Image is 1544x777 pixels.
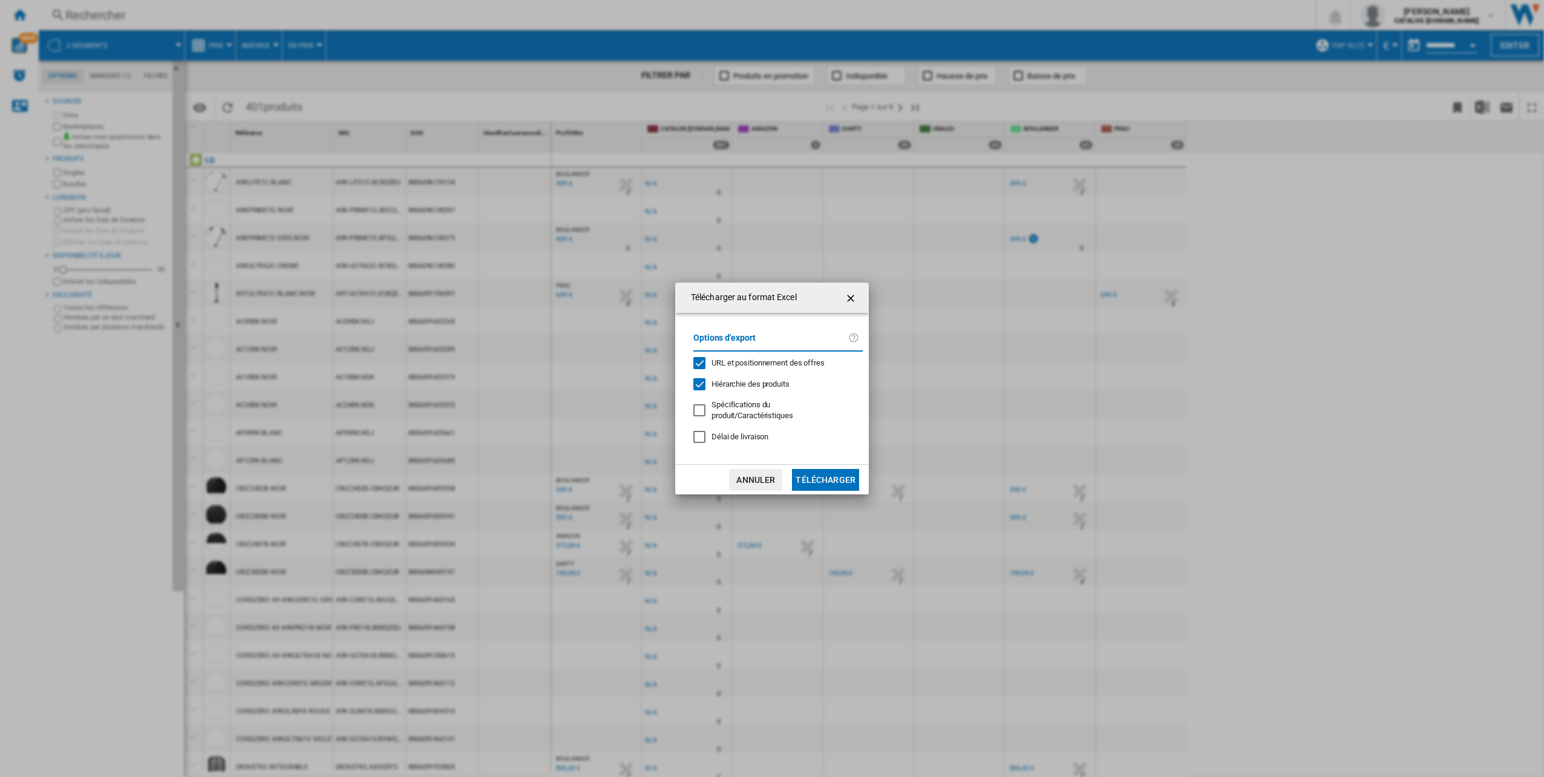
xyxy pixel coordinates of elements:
button: Télécharger [792,469,859,491]
md-checkbox: Hiérarchie des produits [693,378,853,390]
ng-md-icon: getI18NText('BUTTONS.CLOSE_DIALOG') [845,291,859,306]
span: Délai de livraison [711,432,768,441]
button: getI18NText('BUTTONS.CLOSE_DIALOG') [840,286,864,310]
label: Options d'export [693,331,848,353]
md-checkbox: URL et positionnement des offres [693,358,853,369]
md-checkbox: Délai de livraison [693,431,863,443]
h4: Télécharger au format Excel [685,292,797,304]
button: Annuler [729,469,782,491]
span: URL et positionnement des offres [711,358,825,367]
span: Spécifications du produit/Caractéristiques [711,400,793,420]
div: S'applique uniquement à la vision catégorie [711,399,853,421]
span: Hiérarchie des produits [711,379,790,388]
